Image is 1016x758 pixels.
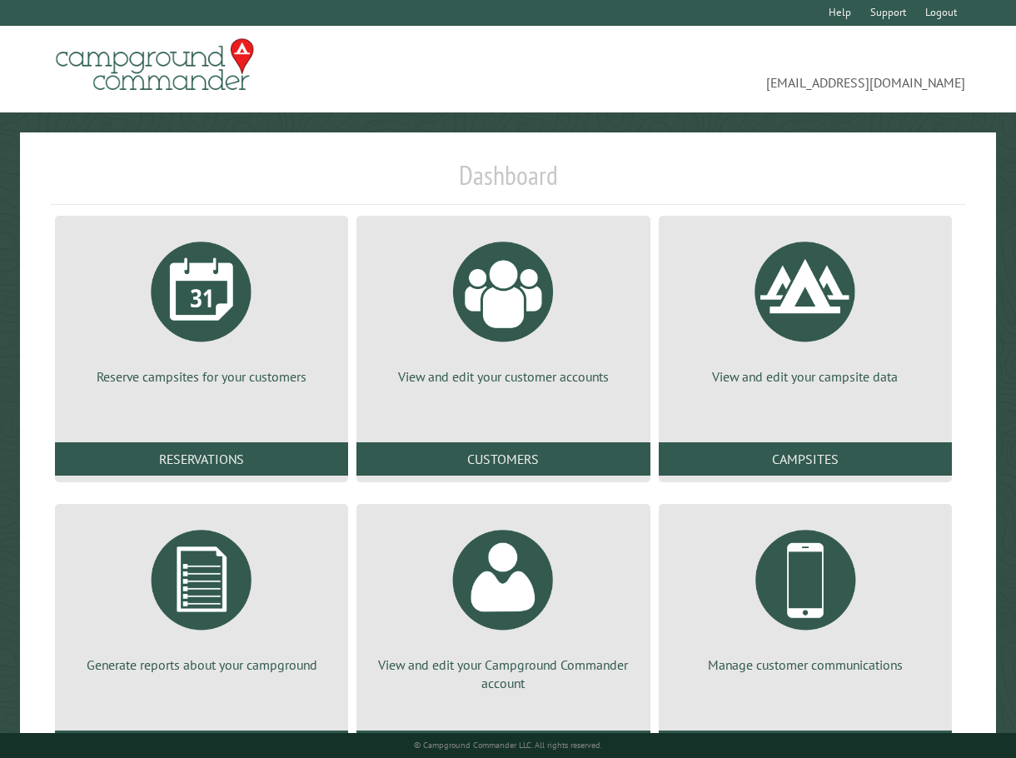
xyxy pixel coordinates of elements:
[55,442,348,476] a: Reservations
[376,367,630,386] p: View and edit your customer accounts
[376,656,630,693] p: View and edit your Campground Commander account
[376,517,630,693] a: View and edit your Campground Commander account
[414,740,602,751] small: © Campground Commander LLC. All rights reserved.
[679,229,932,386] a: View and edit your campsite data
[679,656,932,674] p: Manage customer communications
[75,517,328,674] a: Generate reports about your campground
[75,367,328,386] p: Reserve campsites for your customers
[508,46,965,92] span: [EMAIL_ADDRESS][DOMAIN_NAME]
[51,32,259,97] img: Campground Commander
[659,442,952,476] a: Campsites
[679,517,932,674] a: Manage customer communications
[679,367,932,386] p: View and edit your campsite data
[376,229,630,386] a: View and edit your customer accounts
[356,442,650,476] a: Customers
[75,656,328,674] p: Generate reports about your campground
[75,229,328,386] a: Reserve campsites for your customers
[51,159,965,205] h1: Dashboard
